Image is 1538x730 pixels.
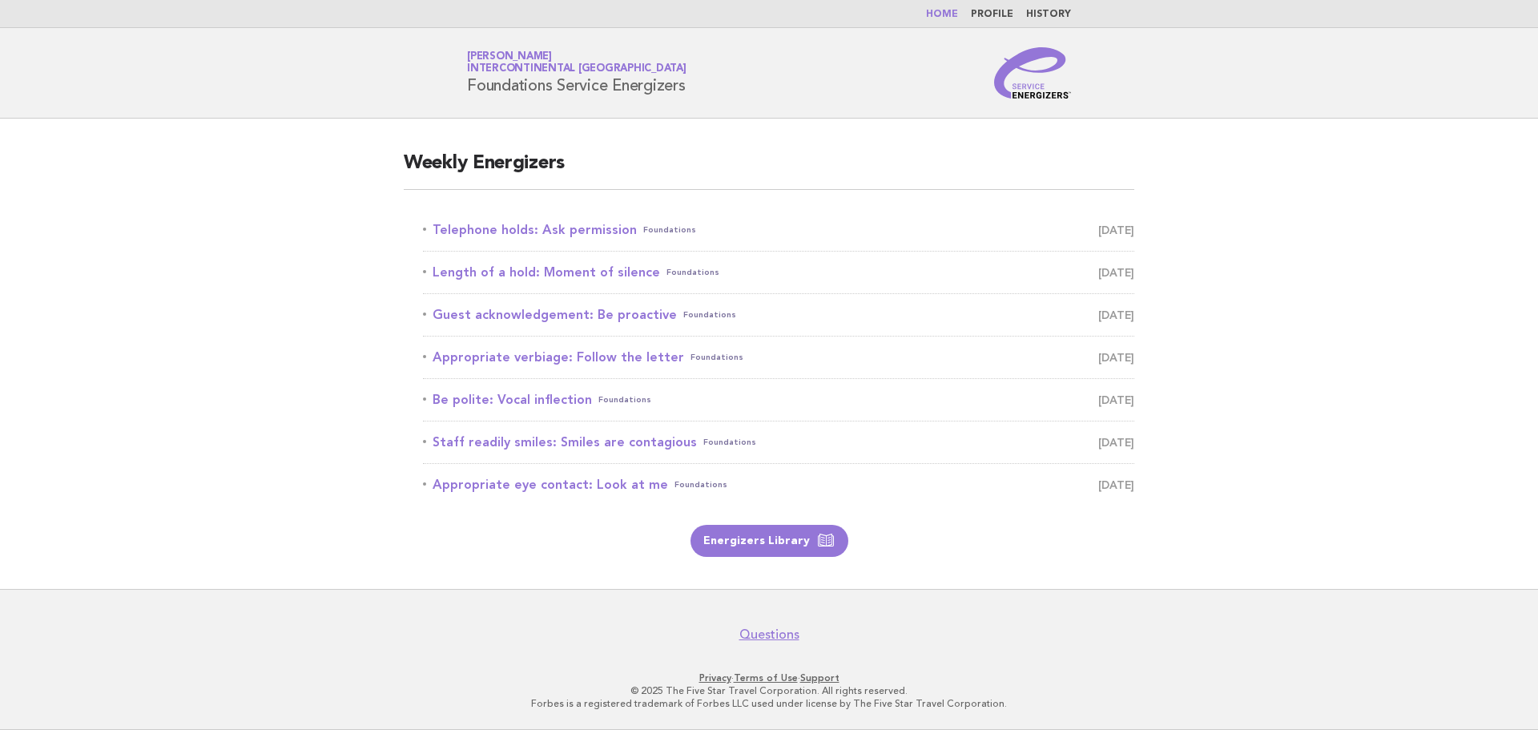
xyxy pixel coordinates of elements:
h1: Foundations Service Energizers [467,52,686,94]
span: [DATE] [1098,261,1134,284]
span: Foundations [598,389,651,411]
img: Service Energizers [994,47,1071,99]
a: Appropriate eye contact: Look at meFoundations [DATE] [423,474,1134,496]
a: Guest acknowledgement: Be proactiveFoundations [DATE] [423,304,1134,326]
span: Foundations [703,431,756,454]
a: [PERSON_NAME]InterContinental [GEOGRAPHIC_DATA] [467,51,686,74]
a: Home [926,10,958,19]
span: Foundations [643,219,696,241]
span: [DATE] [1098,219,1134,241]
span: [DATE] [1098,346,1134,369]
a: Length of a hold: Moment of silenceFoundations [DATE] [423,261,1134,284]
a: Privacy [699,672,731,684]
span: Foundations [666,261,719,284]
a: Terms of Use [734,672,798,684]
a: Staff readily smiles: Smiles are contagiousFoundations [DATE] [423,431,1134,454]
a: Profile [971,10,1013,19]
a: Energizers Library [690,525,848,557]
a: Appropriate verbiage: Follow the letterFoundations [DATE] [423,346,1134,369]
span: [DATE] [1098,389,1134,411]
span: [DATE] [1098,304,1134,326]
p: Forbes is a registered trademark of Forbes LLC used under license by The Five Star Travel Corpora... [279,697,1259,710]
span: [DATE] [1098,431,1134,454]
span: Foundations [683,304,736,326]
p: · · [279,672,1259,684]
span: [DATE] [1098,474,1134,496]
a: Be polite: Vocal inflectionFoundations [DATE] [423,389,1134,411]
a: Support [800,672,839,684]
span: InterContinental [GEOGRAPHIC_DATA] [467,64,686,75]
span: Foundations [674,474,727,496]
h2: Weekly Energizers [404,151,1134,190]
span: Foundations [690,346,743,369]
a: Telephone holds: Ask permissionFoundations [DATE] [423,219,1134,241]
a: Questions [739,627,799,643]
a: History [1026,10,1071,19]
p: © 2025 The Five Star Travel Corporation. All rights reserved. [279,684,1259,697]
